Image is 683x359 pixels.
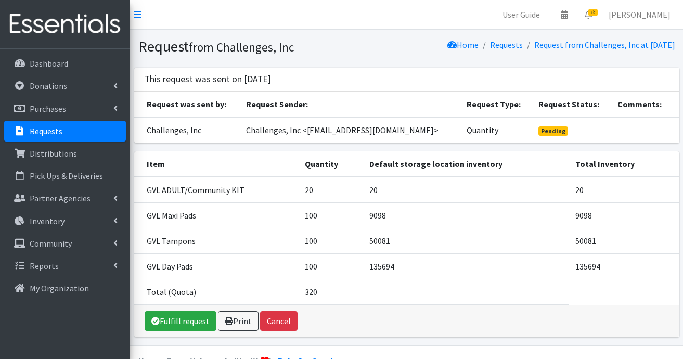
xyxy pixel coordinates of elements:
td: 135694 [363,253,569,279]
a: Partner Agencies [4,188,126,209]
td: 20 [569,177,679,203]
a: Home [447,40,479,50]
td: 9098 [569,202,679,228]
td: 100 [299,253,363,279]
p: Donations [30,81,67,91]
a: Fulfill request [145,311,216,331]
span: Pending [538,126,568,136]
a: Requests [490,40,523,50]
td: 20 [299,177,363,203]
p: My Organization [30,283,89,293]
small: from Challenges, Inc [189,40,294,55]
p: Purchases [30,104,66,114]
p: Partner Agencies [30,193,91,203]
td: Challenges, Inc [134,117,240,143]
td: Total (Quota) [134,279,299,304]
a: Request from Challenges, Inc at [DATE] [534,40,675,50]
a: Reports [4,255,126,276]
p: Inventory [30,216,65,226]
td: GVL ADULT/Community KIT [134,177,299,203]
h3: This request was sent on [DATE] [145,74,271,85]
td: Challenges, Inc <[EMAIL_ADDRESS][DOMAIN_NAME]> [240,117,460,143]
span: 78 [588,9,598,16]
img: HumanEssentials [4,7,126,42]
p: Reports [30,261,59,271]
td: 100 [299,228,363,253]
a: Requests [4,121,126,142]
th: Default storage location inventory [363,151,569,177]
td: GVL Day Pads [134,253,299,279]
a: Donations [4,75,126,96]
td: 320 [299,279,363,304]
a: Distributions [4,143,126,164]
th: Item [134,151,299,177]
td: 135694 [569,253,679,279]
p: Community [30,238,72,249]
a: 78 [576,4,600,25]
th: Quantity [299,151,363,177]
a: Community [4,233,126,254]
a: Purchases [4,98,126,119]
a: Inventory [4,211,126,232]
td: 9098 [363,202,569,228]
th: Request Sender: [240,92,460,117]
td: GVL Maxi Pads [134,202,299,228]
button: Cancel [260,311,298,331]
a: Dashboard [4,53,126,74]
td: GVL Tampons [134,228,299,253]
a: [PERSON_NAME] [600,4,679,25]
td: 100 [299,202,363,228]
td: Quantity [460,117,532,143]
p: Distributions [30,148,77,159]
p: Requests [30,126,62,136]
td: 50081 [569,228,679,253]
th: Comments: [611,92,679,117]
a: Print [218,311,259,331]
a: User Guide [494,4,548,25]
th: Total Inventory [569,151,679,177]
th: Request was sent by: [134,92,240,117]
p: Dashboard [30,58,68,69]
p: Pick Ups & Deliveries [30,171,103,181]
th: Request Type: [460,92,532,117]
td: 20 [363,177,569,203]
td: 50081 [363,228,569,253]
h1: Request [138,37,403,56]
a: My Organization [4,278,126,299]
a: Pick Ups & Deliveries [4,165,126,186]
th: Request Status: [532,92,611,117]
